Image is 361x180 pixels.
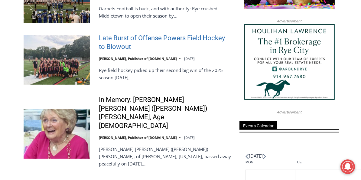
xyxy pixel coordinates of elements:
[246,160,295,165] span: Mon
[249,152,263,160] li: [DATE]
[158,60,280,74] span: Intern @ [DOMAIN_NAME]
[244,24,335,100] img: Houlihan Lawrence The #1 Brokerage in Rye City
[295,160,345,165] span: Tue
[99,135,177,140] a: [PERSON_NAME], Publisher of [DOMAIN_NAME]
[24,109,90,159] img: In Memory: Maureen Catherine (Devlin) Koecheler, Age 83
[99,5,232,19] p: Garnets Football is back, and with authority: Rye crushed Middletown to open their season by…
[2,62,59,85] span: Open Tues. - Sun. [PHONE_NUMBER]
[246,160,295,169] div: Monday
[0,61,61,75] a: Open Tues. - Sun. [PHONE_NUMBER]
[271,109,308,115] span: Advertisement
[62,38,89,72] div: Located at [STREET_ADDRESS][PERSON_NAME]
[99,34,232,51] a: Late Burst of Offense Powers Field Hockey to Blowout
[153,0,286,59] div: "I learned about the history of a place I’d honestly never considered even as a resident of [GEOG...
[24,35,90,85] img: Late Burst of Offense Powers Field Hockey to Blowout
[184,135,195,140] time: [DATE]
[263,154,266,159] a: Next month
[99,96,232,130] a: In Memory: [PERSON_NAME] [PERSON_NAME] ([PERSON_NAME]) [PERSON_NAME], Age [DEMOGRAPHIC_DATA]
[99,146,232,167] p: [PERSON_NAME] [PERSON_NAME] ([PERSON_NAME]) [PERSON_NAME], of [PERSON_NAME], [US_STATE], passed a...
[239,121,277,129] span: Events Calendar
[271,18,308,24] span: Advertisement
[99,56,177,61] a: [PERSON_NAME], Publisher of [DOMAIN_NAME]
[184,56,195,61] time: [DATE]
[295,160,345,169] div: Tuesday
[99,67,232,81] p: Rye field hockey picked up their second big win of the 2025 season [DATE],…
[246,154,249,159] a: Previous month
[145,59,293,75] a: Intern @ [DOMAIN_NAME]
